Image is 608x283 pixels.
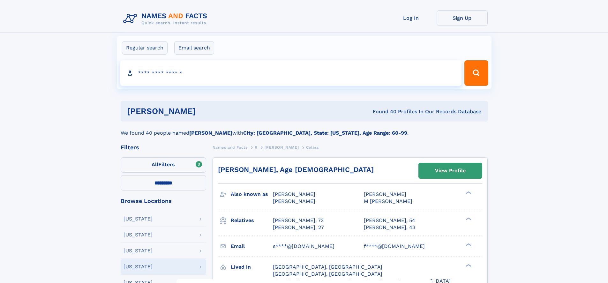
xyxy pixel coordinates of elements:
[273,271,382,277] span: [GEOGRAPHIC_DATA], [GEOGRAPHIC_DATA]
[152,161,158,168] span: All
[174,41,214,55] label: Email search
[124,216,153,221] div: [US_STATE]
[273,264,382,270] span: [GEOGRAPHIC_DATA], [GEOGRAPHIC_DATA]
[464,217,472,221] div: ❯
[464,60,488,86] button: Search Button
[464,242,472,247] div: ❯
[273,191,315,197] span: [PERSON_NAME]
[231,189,273,200] h3: Also known as
[464,191,472,195] div: ❯
[121,10,213,27] img: Logo Names and Facts
[124,232,153,237] div: [US_STATE]
[231,215,273,226] h3: Relatives
[213,143,248,151] a: Names and Facts
[364,224,415,231] a: [PERSON_NAME], 43
[437,10,488,26] a: Sign Up
[284,108,481,115] div: Found 40 Profiles In Our Records Database
[121,157,206,173] label: Filters
[364,191,406,197] span: [PERSON_NAME]
[273,217,324,224] a: [PERSON_NAME], 73
[255,143,258,151] a: R
[419,163,482,178] a: View Profile
[273,224,324,231] a: [PERSON_NAME], 27
[121,145,206,150] div: Filters
[121,122,488,137] div: We found 40 people named with .
[120,60,462,86] input: search input
[265,143,299,151] a: [PERSON_NAME]
[255,145,258,150] span: R
[122,41,168,55] label: Regular search
[218,166,374,174] a: [PERSON_NAME], Age [DEMOGRAPHIC_DATA]
[464,263,472,267] div: ❯
[265,145,299,150] span: [PERSON_NAME]
[364,198,412,204] span: M [PERSON_NAME]
[231,241,273,252] h3: Email
[364,217,415,224] a: [PERSON_NAME], 54
[231,262,273,272] h3: Lived in
[273,198,315,204] span: [PERSON_NAME]
[386,10,437,26] a: Log In
[243,130,407,136] b: City: [GEOGRAPHIC_DATA], State: [US_STATE], Age Range: 60-99
[127,107,284,115] h1: [PERSON_NAME]
[435,163,466,178] div: View Profile
[189,130,232,136] b: [PERSON_NAME]
[124,248,153,253] div: [US_STATE]
[306,145,319,150] span: Celina
[121,198,206,204] div: Browse Locations
[124,264,153,269] div: [US_STATE]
